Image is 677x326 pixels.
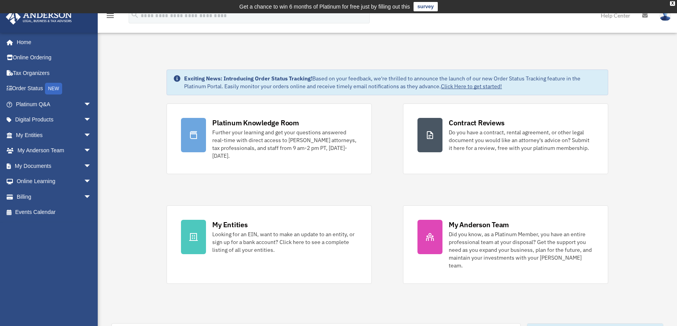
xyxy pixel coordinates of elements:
[212,118,299,128] div: Platinum Knowledge Room
[131,11,139,19] i: search
[106,11,115,20] i: menu
[5,127,103,143] a: My Entitiesarrow_drop_down
[45,83,62,94] div: NEW
[5,65,103,81] a: Tax Organizers
[84,174,99,190] span: arrow_drop_down
[441,83,502,90] a: Click Here to get started!
[4,9,74,25] img: Anderson Advisors Platinum Portal
[167,103,372,174] a: Platinum Knowledge Room Further your learning and get your questions answered real-time with dire...
[5,143,103,159] a: My Anderson Teamarrow_drop_down
[84,143,99,159] span: arrow_drop_down
[106,14,115,20] a: menu
[84,112,99,128] span: arrow_drop_down
[239,2,410,11] div: Get a chance to win 6 months of Platinum for free just by filling out this
[5,96,103,112] a: Platinum Q&Aarrow_drop_down
[212,220,247,230] div: My Entities
[5,205,103,220] a: Events Calendar
[5,34,99,50] a: Home
[84,96,99,112] span: arrow_drop_down
[670,1,675,6] div: close
[5,158,103,174] a: My Documentsarrow_drop_down
[5,112,103,128] a: Digital Productsarrow_drop_down
[84,158,99,174] span: arrow_drop_down
[5,81,103,97] a: Order StatusNEW
[84,189,99,205] span: arrow_drop_down
[403,205,608,284] a: My Anderson Team Did you know, as a Platinum Member, you have an entire professional team at your...
[212,230,357,254] div: Looking for an EIN, want to make an update to an entity, or sign up for a bank account? Click her...
[167,205,372,284] a: My Entities Looking for an EIN, want to make an update to an entity, or sign up for a bank accoun...
[184,75,312,82] strong: Exciting News: Introducing Order Status Tracking!
[5,50,103,66] a: Online Ordering
[84,127,99,143] span: arrow_drop_down
[5,174,103,189] a: Online Learningarrow_drop_down
[184,75,602,90] div: Based on your feedback, we're thrilled to announce the launch of our new Order Status Tracking fe...
[449,220,509,230] div: My Anderson Team
[449,128,594,152] div: Do you have a contract, rental agreement, or other legal document you would like an attorney's ad...
[659,10,671,21] img: User Pic
[449,230,594,269] div: Did you know, as a Platinum Member, you have an entire professional team at your disposal? Get th...
[212,128,357,160] div: Further your learning and get your questions answered real-time with direct access to [PERSON_NAM...
[5,189,103,205] a: Billingarrow_drop_down
[403,103,608,174] a: Contract Reviews Do you have a contract, rental agreement, or other legal document you would like...
[449,118,505,128] div: Contract Reviews
[414,2,438,11] a: survey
